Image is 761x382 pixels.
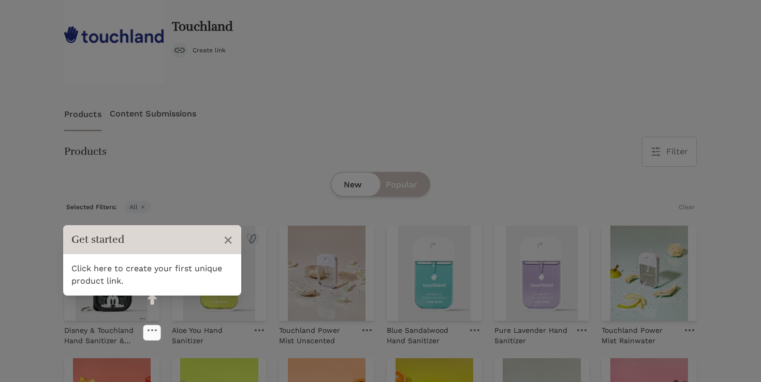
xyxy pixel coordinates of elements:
img: Touchland Power Mist Rainwater [602,226,697,321]
a: Pure Lavender Hand Sanitizer [494,321,571,346]
span: Selected Filters: [64,201,119,213]
div: Click here to create your first unique product link. [63,254,241,296]
a: Touchland Power Mist Rainwater [602,321,678,346]
span: All [124,201,151,213]
a: Blue Sandalwood Hand Sanitizer [387,321,463,346]
span: × [223,230,233,249]
a: Disney & Touchland Hand Sanitizer & Holder Set - Special Edition [64,321,141,346]
h3: Products [64,144,107,159]
a: Touchland Power Mist Unscented [279,321,356,346]
button: Close Tour [223,229,233,250]
p: Blue Sandalwood Hand Sanitizer [387,325,463,346]
span: Create link [193,46,226,54]
img: Pure Lavender Hand Sanitizer [494,226,590,321]
p: Touchland Power Mist Rainwater [602,325,678,346]
h3: Get started [71,232,218,247]
h2: Touchland [172,20,233,34]
button: Create link [172,42,226,58]
span: New [344,179,362,191]
p: Disney & Touchland Hand Sanitizer & Holder Set - Special Edition [64,325,141,346]
p: Pure Lavender Hand Sanitizer [494,325,571,346]
button: Filter [642,137,696,166]
span: Filter [666,145,688,158]
a: Aloe You Hand Sanitizer [172,321,248,346]
img: Touchland Power Mist Unscented [279,226,374,321]
button: Clear [677,201,697,213]
a: Content Submissions [110,97,197,131]
img: Blue Sandalwood Hand Sanitizer [387,226,482,321]
a: Products [64,97,101,131]
span: Popular [386,179,417,191]
p: Aloe You Hand Sanitizer [172,325,248,346]
p: Touchland Power Mist Unscented [279,325,356,346]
